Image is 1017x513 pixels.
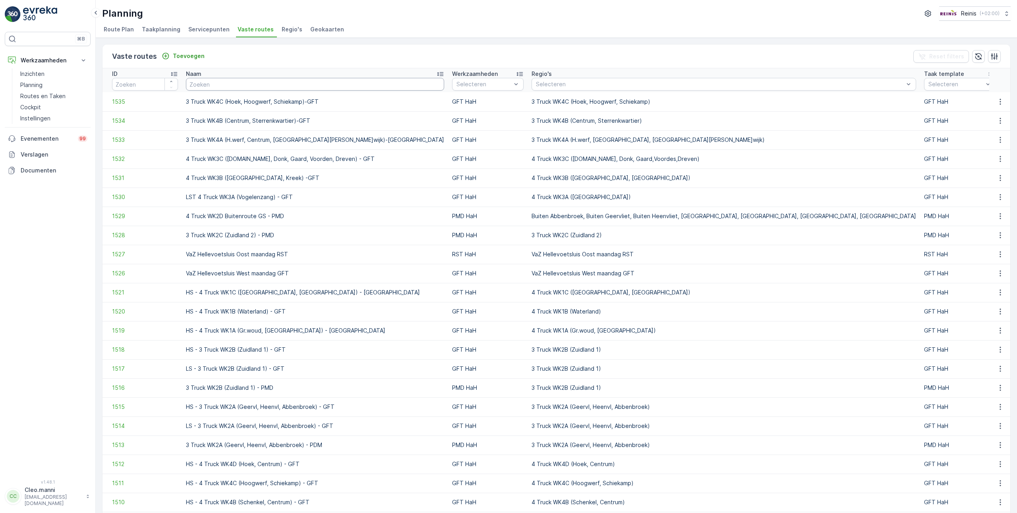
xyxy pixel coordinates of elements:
[939,9,958,18] img: Reinis-Logo-Vrijstaand_Tekengebied-1-copy2_aBO4n7j.png
[182,168,448,188] td: 4 Truck WK3B ([GEOGRAPHIC_DATA], Kreek) -GFT
[452,70,498,78] p: Werkzaamheden
[528,359,920,378] td: 3 Truck WK2B (Zuidland 1)
[528,130,920,149] td: 3 Truck WK4A (H.werf, [GEOGRAPHIC_DATA], [GEOGRAPHIC_DATA][PERSON_NAME]wijk)
[112,136,178,144] a: 1533
[5,52,91,68] button: Werkzaamheden
[920,264,1000,283] td: GFT HaH
[182,92,448,111] td: 3 Truck WK4C (Hoek, Hoogwerf, Schiekamp)-GFT
[980,10,1000,17] p: ( +02:00 )
[21,56,75,64] p: Werkzaamheden
[25,494,82,507] p: [EMAIL_ADDRESS][DOMAIN_NAME]
[448,149,528,168] td: GFT HaH
[186,70,201,78] p: Naam
[112,479,178,487] a: 1511
[920,493,1000,512] td: GFT HaH
[448,245,528,264] td: RST HaH
[182,493,448,512] td: HS - 4 Truck WK4B (Schenkel, Centrum) - GFT
[182,226,448,245] td: 3 Truck WK2C (Zuidland 2) - PMD
[112,269,178,277] a: 1526
[528,168,920,188] td: 4 Truck WK3B ([GEOGRAPHIC_DATA], [GEOGRAPHIC_DATA])
[920,321,1000,340] td: GFT HaH
[112,441,178,449] a: 1513
[528,474,920,493] td: 4 Truck WK4C (Hoogwerf, Schiekamp)
[112,460,178,468] span: 1512
[448,474,528,493] td: GFT HaH
[112,98,178,106] a: 1535
[112,231,178,239] a: 1528
[5,163,91,178] a: Documenten
[5,131,91,147] a: Evenementen99
[112,212,178,220] a: 1529
[112,365,178,373] a: 1517
[182,455,448,474] td: HS - 4 Truck WK4D (Hoek, Centrum) - GFT
[112,422,178,430] span: 1514
[920,455,1000,474] td: GFT HaH
[448,416,528,436] td: GFT HaH
[528,226,920,245] td: 3 Truck WK2C (Zuidland 2)
[5,6,21,22] img: logo
[182,340,448,359] td: HS - 3 Truck WK2B (Zuidland 1) - GFT
[20,70,44,78] p: Inzichten
[112,346,178,354] a: 1518
[448,359,528,378] td: GFT HaH
[920,283,1000,302] td: GFT HaH
[112,384,178,392] span: 1516
[182,474,448,493] td: HS - 4 Truck WK4C (Hoogwerf, Schiekamp) - GFT
[186,78,444,91] input: Zoeken
[7,490,19,503] div: CC
[112,327,178,335] span: 1519
[112,174,178,182] a: 1531
[182,283,448,302] td: HS - 4 Truck WK1C ([GEOGRAPHIC_DATA], [GEOGRAPHIC_DATA]) - [GEOGRAPHIC_DATA]
[112,250,178,258] span: 1527
[920,92,1000,111] td: GFT HaH
[238,25,274,33] span: Vaste routes
[182,436,448,455] td: 3 Truck WK2A (Geervl, Heenvl, Abbenbroek) - PDM
[182,111,448,130] td: 3 Truck WK4B (Centrum, Sterrenkwartier)-GFT
[528,264,920,283] td: VaZ Hellevoetsluis West maandag GFT
[448,321,528,340] td: GFT HaH
[920,149,1000,168] td: GFT HaH
[182,188,448,207] td: LST 4 Truck WK3A (Vogelenzang) - GFT
[112,51,157,62] p: Vaste routes
[448,302,528,321] td: GFT HaH
[142,25,180,33] span: Taakplanning
[920,397,1000,416] td: GFT HaH
[102,7,143,20] p: Planning
[448,397,528,416] td: GFT HaH
[920,245,1000,264] td: RST HaH
[528,245,920,264] td: VaZ Hellevoetsluis Oost maandag RST
[532,70,552,78] p: Regio's
[536,80,904,88] p: Selecteren
[282,25,302,33] span: Regio's
[79,136,86,142] p: 99
[112,193,178,201] a: 1530
[528,455,920,474] td: 4 Truck WK4D (Hoek, Centrum)
[528,111,920,130] td: 3 Truck WK4B (Centrum, Sterrenkwartier)
[924,70,964,78] p: Taak template
[182,397,448,416] td: HS - 3 Truck WK2A (Geervl, Heenvl, Abbenbroek) - GFT
[104,25,134,33] span: Route Plan
[528,283,920,302] td: 4 Truck WK1C ([GEOGRAPHIC_DATA], [GEOGRAPHIC_DATA])
[17,113,91,124] a: Instellingen
[920,188,1000,207] td: GFT HaH
[920,111,1000,130] td: GFT HaH
[528,149,920,168] td: 4 Truck WK3C ([DOMAIN_NAME], Donk, Gaard,Voordes,Dreven)
[182,207,448,226] td: 4 Truck WK2D Buitenroute GS - PMD
[112,403,178,411] a: 1515
[456,80,511,88] p: Selecteren
[112,117,178,125] span: 1534
[112,308,178,316] span: 1520
[528,340,920,359] td: 3 Truck WK2B (Zuidland 1)
[21,166,87,174] p: Documenten
[448,264,528,283] td: GFT HaH
[17,102,91,113] a: Cockpit
[17,79,91,91] a: Planning
[21,135,73,143] p: Evenementen
[159,51,208,61] button: Toevoegen
[920,168,1000,188] td: GFT HaH
[5,147,91,163] a: Verslagen
[920,416,1000,436] td: GFT HaH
